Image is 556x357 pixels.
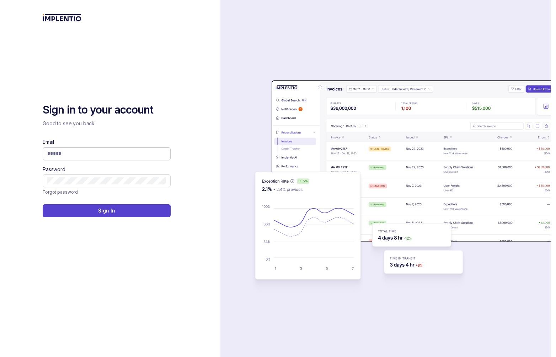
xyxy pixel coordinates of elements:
h2: Sign in to your account [43,103,171,117]
label: Email [43,138,54,146]
p: Forgot password [43,189,78,196]
img: logo [43,14,81,21]
p: Good to see you back! [43,120,171,127]
a: Link Forgot password [43,189,78,196]
label: Password [43,166,65,173]
p: Sign In [98,207,115,214]
button: Sign In [43,204,171,217]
